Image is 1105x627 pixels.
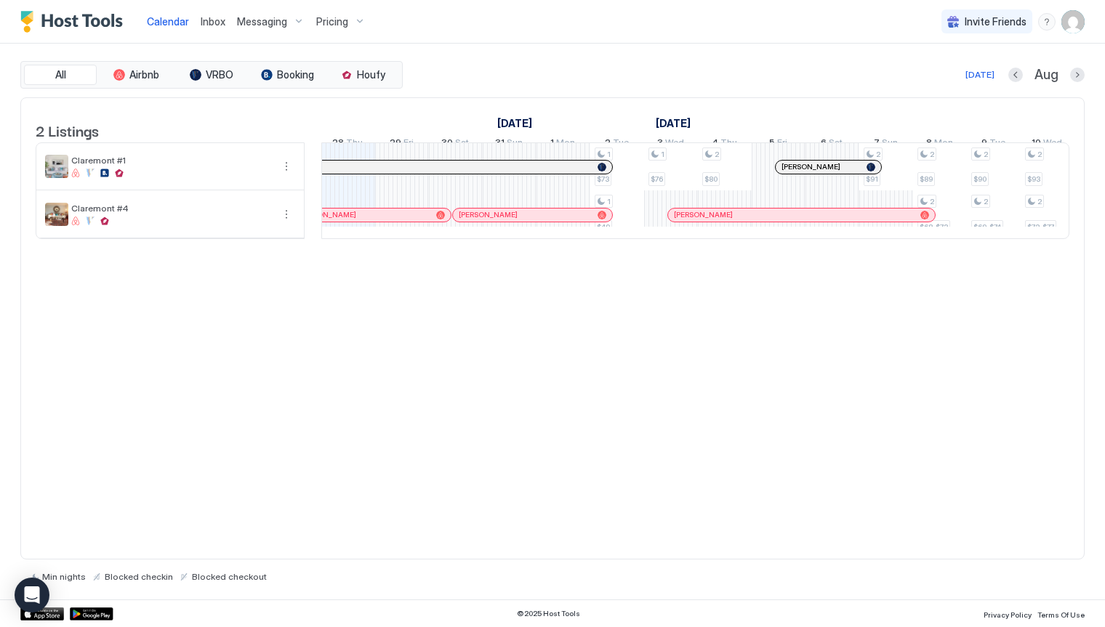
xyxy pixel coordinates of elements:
div: menu [1038,13,1056,31]
span: $80 [704,174,718,184]
span: Claremont #4 [71,203,272,214]
div: User profile [1061,10,1085,33]
button: Previous month [1008,68,1023,82]
span: 2 [930,197,934,206]
span: 28 [332,137,344,152]
a: September 7, 2025 [870,134,901,155]
span: $91 [866,174,878,184]
span: 2 [876,150,880,159]
div: Open Intercom Messenger [15,578,49,612]
span: VRBO [206,68,233,81]
span: 5 [769,137,775,152]
span: Fri [777,137,787,152]
span: 8 [926,137,932,152]
button: [DATE] [963,66,997,84]
a: August 28, 2025 [329,134,366,155]
span: 4 [712,137,718,152]
a: September 6, 2025 [817,134,846,155]
span: 2 [930,150,934,159]
span: Pricing [316,15,348,28]
a: App Store [20,607,64,620]
span: 1 [607,197,611,206]
span: $90 [973,174,987,184]
span: All [55,68,66,81]
span: $72-$77 [1027,222,1054,232]
a: Inbox [201,14,225,29]
span: 2 [1037,197,1042,206]
a: September 1, 2025 [547,134,579,155]
span: Calendar [147,15,189,28]
span: $76 [651,174,663,184]
span: Privacy Policy [984,610,1032,619]
a: Privacy Policy [984,606,1032,621]
span: Aug [1034,67,1058,84]
a: September 4, 2025 [708,134,741,155]
a: September 3, 2025 [654,134,688,155]
span: Sat [455,137,469,152]
span: $89 [920,174,933,184]
span: Claremont #1 [71,155,272,166]
span: 2 [1037,150,1042,159]
div: listing image [45,155,68,178]
button: VRBO [175,65,248,85]
span: Messaging [237,15,287,28]
button: Houfy [326,65,399,85]
a: August 31, 2025 [491,134,526,155]
a: August 13, 2025 [494,113,536,134]
span: [PERSON_NAME] [297,210,356,219]
a: August 30, 2025 [438,134,473,155]
span: $73 [597,174,609,184]
span: Airbnb [129,68,159,81]
span: 10 [1032,137,1041,152]
span: 2 [984,150,988,159]
a: September 1, 2025 [652,113,694,134]
span: 29 [390,137,401,152]
span: Mon [934,137,953,152]
span: 2 [605,137,611,152]
a: Calendar [147,14,189,29]
span: Thu [346,137,363,152]
span: 1 [607,150,611,159]
button: More options [278,206,295,223]
div: tab-group [20,61,403,89]
button: More options [278,158,295,175]
a: September 9, 2025 [978,134,1009,155]
span: [PERSON_NAME] [781,162,840,171]
span: 2 Listings [36,119,99,141]
span: Tue [989,137,1005,152]
button: All [24,65,97,85]
span: 2 [715,150,719,159]
span: 30 [441,137,453,152]
div: [DATE] [965,68,994,81]
span: $69-$74 [973,222,1001,232]
a: Google Play Store [70,607,113,620]
span: Min nights [42,571,86,582]
a: Terms Of Use [1037,606,1085,621]
span: 6 [821,137,827,152]
a: August 29, 2025 [386,134,417,155]
button: Next month [1070,68,1085,82]
button: Airbnb [100,65,172,85]
span: 1 [550,137,554,152]
span: 2 [984,197,988,206]
span: $49 [597,222,610,232]
a: September 2, 2025 [601,134,632,155]
span: [PERSON_NAME] [674,210,733,219]
span: Tue [613,137,629,152]
div: listing image [45,203,68,226]
span: Booking [277,68,314,81]
a: Host Tools Logo [20,11,129,33]
span: 3 [657,137,663,152]
button: Booking [251,65,324,85]
span: Invite Friends [965,15,1026,28]
span: Sun [882,137,898,152]
span: $93 [1027,174,1040,184]
a: September 8, 2025 [923,134,957,155]
span: 7 [874,137,880,152]
span: Inbox [201,15,225,28]
span: 31 [495,137,505,152]
span: Mon [556,137,575,152]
